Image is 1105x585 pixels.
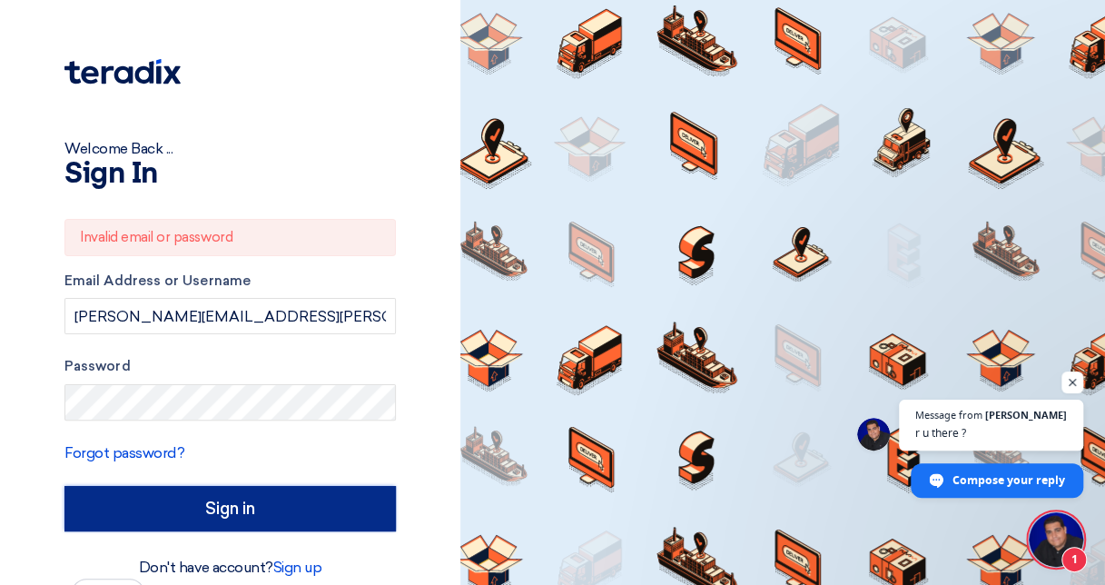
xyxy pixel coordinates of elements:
label: Password [64,356,396,377]
span: r u there ? [915,424,1067,441]
span: [PERSON_NAME] [985,410,1067,420]
input: Enter your business email or username [64,298,396,334]
a: Forgot password? [64,444,184,461]
a: Open chat [1029,512,1083,567]
span: Message from [915,410,982,420]
span: 1 [1061,547,1087,572]
img: Teradix logo [64,59,181,84]
div: Don't have account? [64,557,396,579]
span: Compose your reply [952,464,1065,496]
h1: Sign In [64,160,396,189]
label: Email Address or Username [64,271,396,292]
a: Sign up [273,559,322,576]
div: Invalid email or password [64,219,396,256]
input: Sign in [64,486,396,531]
div: Welcome Back ... [64,138,396,160]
